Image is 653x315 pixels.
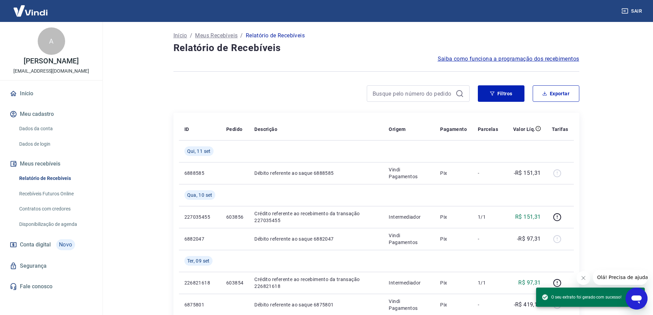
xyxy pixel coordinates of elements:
[173,41,579,55] h4: Relatório de Recebíveis
[254,170,378,177] p: Débito referente ao saque 6888585
[389,126,406,133] p: Origem
[38,27,65,55] div: A
[8,0,53,21] img: Vindi
[240,32,243,40] p: /
[517,235,541,243] p: -R$ 97,31
[478,126,498,133] p: Parcelas
[389,214,429,220] p: Intermediador
[16,187,94,201] a: Recebíveis Futuros Online
[593,270,648,285] iframe: Mensagem da empresa
[8,107,94,122] button: Meu cadastro
[518,279,541,287] p: R$ 97,31
[478,85,524,102] button: Filtros
[226,126,242,133] p: Pedido
[184,170,215,177] p: 6888585
[514,301,541,309] p: -R$ 419,14
[195,32,238,40] a: Meus Recebíveis
[56,239,75,250] span: Novo
[389,232,429,246] p: Vindi Pagamentos
[620,5,645,17] button: Sair
[190,32,192,40] p: /
[226,214,243,220] p: 603856
[246,32,305,40] p: Relatório de Recebíveis
[16,217,94,231] a: Disponibilização de agenda
[389,298,429,312] p: Vindi Pagamentos
[8,258,94,274] a: Segurança
[533,85,579,102] button: Exportar
[8,279,94,294] a: Fale conosco
[187,257,210,264] span: Ter, 09 set
[373,88,453,99] input: Busque pelo número do pedido
[515,213,541,221] p: R$ 151,31
[4,5,58,10] span: Olá! Precisa de ajuda?
[478,301,498,308] p: -
[184,235,215,242] p: 6882047
[24,58,78,65] p: [PERSON_NAME]
[184,214,215,220] p: 227035455
[254,126,277,133] p: Descrição
[254,276,378,290] p: Crédito referente ao recebimento da transação 226821618
[440,301,467,308] p: Pix
[389,279,429,286] p: Intermediador
[254,210,378,224] p: Crédito referente ao recebimento da transação 227035455
[542,294,621,301] span: O seu extrato foi gerado com sucesso!
[254,235,378,242] p: Débito referente ao saque 6882047
[513,126,535,133] p: Valor Líq.
[184,301,215,308] p: 6875801
[478,235,498,242] p: -
[16,171,94,185] a: Relatório de Recebíveis
[187,192,213,198] span: Qua, 10 set
[478,170,498,177] p: -
[577,271,590,285] iframe: Fechar mensagem
[389,166,429,180] p: Vindi Pagamentos
[478,279,498,286] p: 1/1
[184,279,215,286] p: 226821618
[173,32,187,40] a: Início
[226,279,243,286] p: 603854
[254,301,378,308] p: Débito referente ao saque 6875801
[440,126,467,133] p: Pagamento
[626,288,648,310] iframe: Botão para abrir a janela de mensagens
[187,148,211,155] span: Qui, 11 set
[440,235,467,242] p: Pix
[16,202,94,216] a: Contratos com credores
[478,214,498,220] p: 1/1
[16,137,94,151] a: Dados de login
[440,214,467,220] p: Pix
[438,55,579,63] a: Saiba como funciona a programação dos recebimentos
[440,170,467,177] p: Pix
[13,68,89,75] p: [EMAIL_ADDRESS][DOMAIN_NAME]
[440,279,467,286] p: Pix
[514,169,541,177] p: -R$ 151,31
[20,240,51,250] span: Conta digital
[184,126,189,133] p: ID
[8,237,94,253] a: Conta digitalNovo
[8,86,94,101] a: Início
[8,156,94,171] button: Meus recebíveis
[552,126,568,133] p: Tarifas
[16,122,94,136] a: Dados da conta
